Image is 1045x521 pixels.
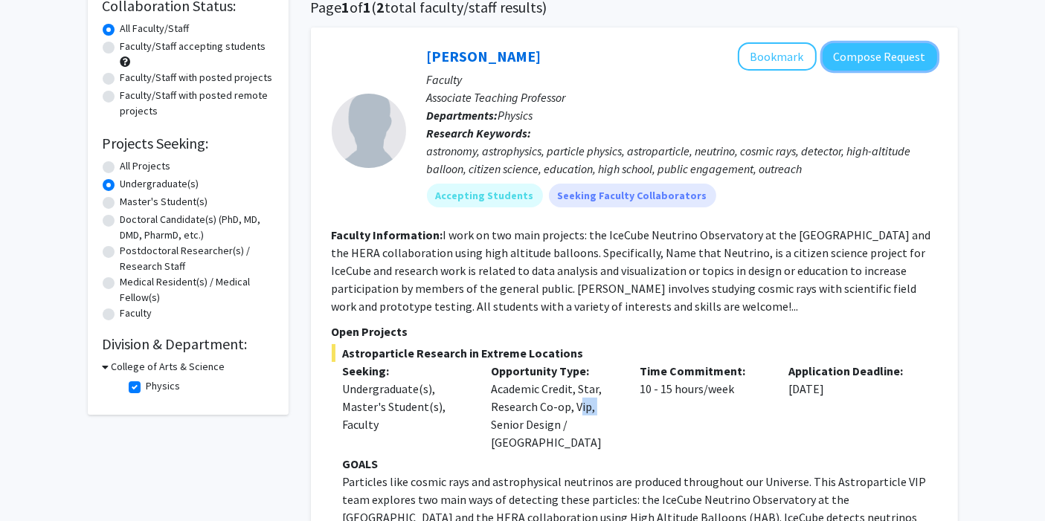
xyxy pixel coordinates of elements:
[427,47,541,65] a: [PERSON_NAME]
[777,362,926,451] div: [DATE]
[427,108,498,123] b: Departments:
[332,344,937,362] span: Astroparticle Research in Extreme Locations
[427,71,937,88] p: Faculty
[343,380,469,433] div: Undergraduate(s), Master's Student(s), Faculty
[640,362,766,380] p: Time Commitment:
[427,184,543,207] mat-chip: Accepting Students
[480,362,628,451] div: Academic Credit, Star, Research Co-op, Vip, Senior Design / [GEOGRAPHIC_DATA]
[120,158,171,174] label: All Projects
[120,70,273,85] label: Faculty/Staff with posted projects
[427,126,532,140] b: Research Keywords:
[120,21,190,36] label: All Faculty/Staff
[120,305,152,321] label: Faculty
[120,212,274,243] label: Doctoral Candidate(s) (PhD, MD, DMD, PharmD, etc.)
[549,184,716,207] mat-chip: Seeking Faculty Collaborators
[332,227,931,314] fg-read-more: I work on two main projects: the IceCube Neutrino Observatory at the [GEOGRAPHIC_DATA] and the HE...
[120,243,274,274] label: Postdoctoral Researcher(s) / Research Staff
[120,88,274,119] label: Faculty/Staff with posted remote projects
[120,194,208,210] label: Master's Student(s)
[120,176,199,192] label: Undergraduate(s)
[103,335,274,353] h2: Division & Department:
[343,456,379,471] strong: GOALS
[823,43,937,71] button: Compose Request to Christina Love
[628,362,777,451] div: 10 - 15 hours/week
[103,135,274,152] h2: Projects Seeking:
[147,378,181,394] label: Physics
[332,323,937,340] p: Open Projects
[788,362,915,380] p: Application Deadline:
[498,108,533,123] span: Physics
[112,359,225,375] h3: College of Arts & Science
[343,362,469,380] p: Seeking:
[427,142,937,178] div: astronomy, astrophysics, particle physics, astroparticle, neutrino, cosmic rays, detector, high-a...
[120,39,266,54] label: Faculty/Staff accepting students
[11,454,63,510] iframe: Chat
[738,42,817,71] button: Add Christina Love to Bookmarks
[427,88,937,106] p: Associate Teaching Professor
[332,227,443,242] b: Faculty Information:
[120,274,274,305] label: Medical Resident(s) / Medical Fellow(s)
[491,362,617,380] p: Opportunity Type:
